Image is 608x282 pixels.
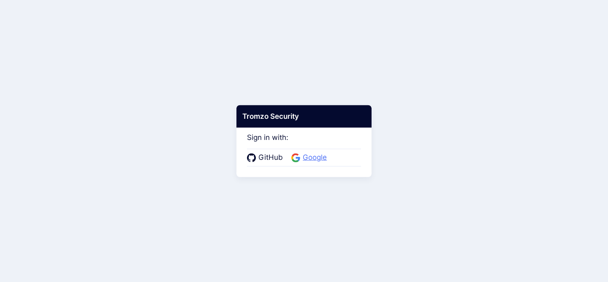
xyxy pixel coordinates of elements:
[236,105,372,128] div: Tromzo Security
[247,121,361,166] div: Sign in with:
[291,152,329,163] a: Google
[300,152,329,163] span: Google
[247,152,285,163] a: GitHub
[256,152,285,163] span: GitHub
